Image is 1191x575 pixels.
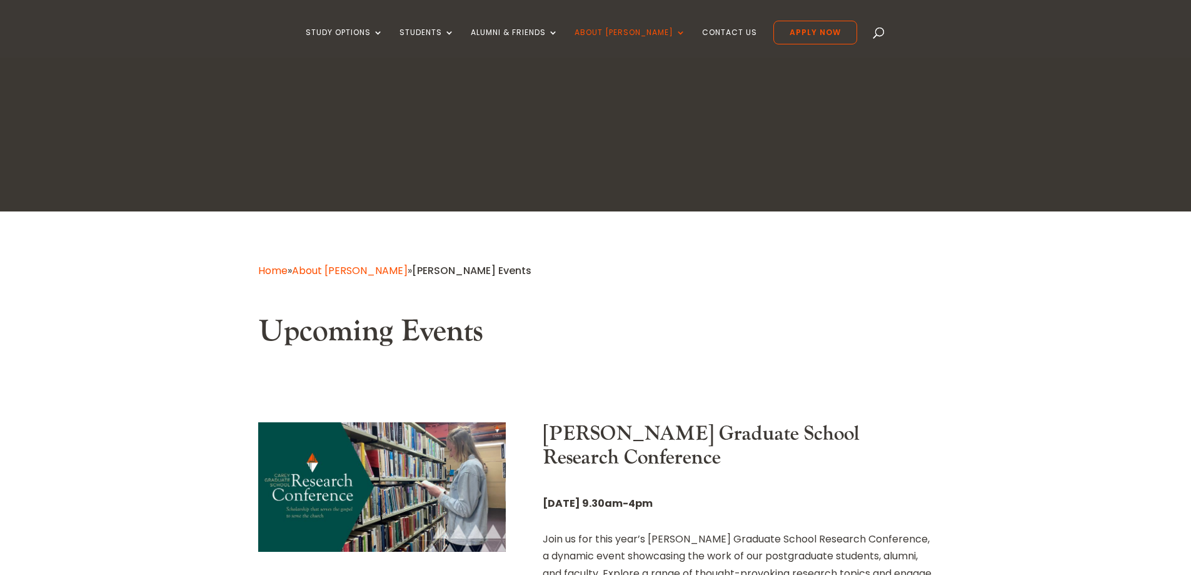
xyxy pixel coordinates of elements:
[471,28,558,58] a: Alumni & Friends
[258,422,506,552] img: CGS Research Conference 2025
[412,263,531,278] span: [PERSON_NAME] Events
[543,422,933,477] h3: [PERSON_NAME] Graduate School Research Conference
[258,541,506,556] a: CGS Research Conference 2025
[773,21,857,44] a: Apply Now
[306,28,383,58] a: Study Options
[702,28,757,58] a: Contact Us
[575,28,686,58] a: About [PERSON_NAME]
[258,263,531,278] span: » »
[292,263,408,278] a: About [PERSON_NAME]
[258,263,288,278] a: Home
[543,496,653,511] strong: [DATE] 9.30am-4pm
[258,313,933,356] h2: Upcoming Events
[400,28,455,58] a: Students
